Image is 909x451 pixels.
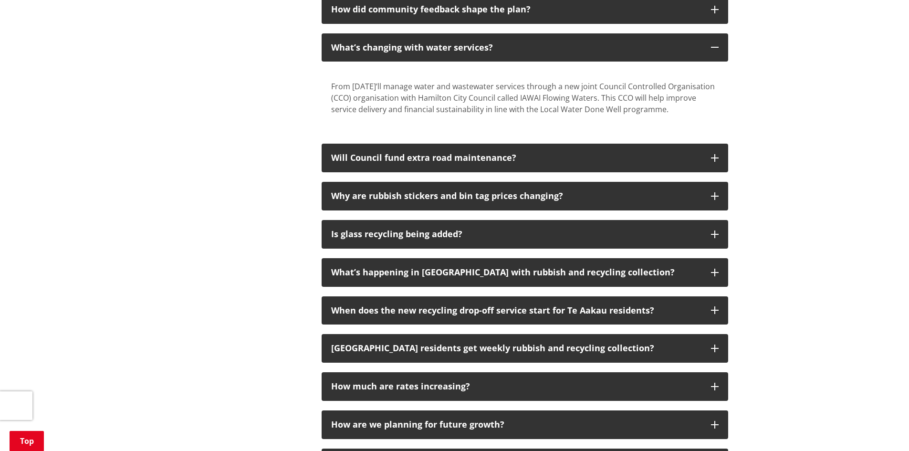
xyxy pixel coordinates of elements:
[322,410,728,439] button: How are we planning for future growth?
[331,153,701,163] div: Will Council fund extra road maintenance?
[331,382,701,391] div: How much are rates increasing?
[322,182,728,210] button: Why are rubbish stickers and bin tag prices changing?
[322,372,728,401] button: How much are rates increasing?
[322,144,728,172] button: Will Council fund extra road maintenance?
[331,268,701,277] div: What’s happening in [GEOGRAPHIC_DATA] with rubbish and recycling collection?
[331,420,701,430] div: How are we planning for future growth?
[322,33,728,62] button: What’s changing with water services?
[331,306,701,315] div: When does the new recycling drop-off service start for Te Aakau residents?
[322,220,728,249] button: Is glass recycling being added?
[331,191,701,201] div: Why are rubbish stickers and bin tag prices changing?
[865,411,899,445] iframe: Messenger Launcher
[331,344,701,353] div: [GEOGRAPHIC_DATA] residents get weekly rubbish and recycling collection?
[331,230,701,239] div: Is glass recycling being added?
[331,43,701,52] div: What’s changing with water services?
[322,258,728,287] button: What’s happening in [GEOGRAPHIC_DATA] with rubbish and recycling collection?
[322,296,728,325] button: When does the new recycling drop-off service start for Te Aakau residents?
[331,81,719,115] div: From [DATE]’ll manage water and wastewater services through a new joint Council Controlled Organi...
[10,431,44,451] a: Top
[322,334,728,363] button: [GEOGRAPHIC_DATA] residents get weekly rubbish and recycling collection?
[331,5,701,14] div: How did community feedback shape the plan?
